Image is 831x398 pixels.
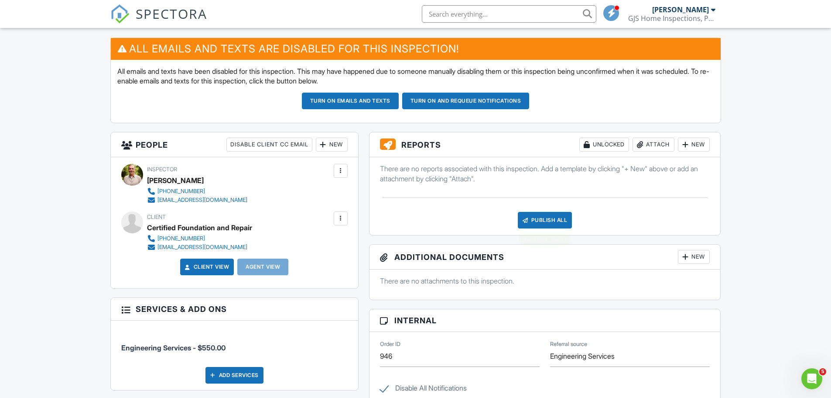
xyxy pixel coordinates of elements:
[652,5,709,14] div: [PERSON_NAME]
[147,196,247,204] a: [EMAIL_ADDRESS][DOMAIN_NAME]
[117,66,714,86] p: All emails and texts have been disabled for this inspection. This may have happened due to someon...
[147,174,204,187] div: [PERSON_NAME]
[147,214,166,220] span: Client
[819,368,826,375] span: 5
[422,5,596,23] input: Search everything...
[121,343,226,352] span: Engineering Services - $550.00
[302,93,399,109] button: Turn on emails and texts
[678,138,710,152] div: New
[147,234,247,243] a: [PHONE_NUMBER]
[633,138,674,152] div: Attach
[121,327,348,360] li: Service: Engineering Services
[369,309,721,332] h3: Internal
[157,235,205,242] div: [PHONE_NUMBER]
[111,132,358,157] h3: People
[579,138,629,152] div: Unlocked
[801,368,822,389] iframe: Intercom live chat
[147,166,177,173] span: Inspector
[147,187,247,196] a: [PHONE_NUMBER]
[226,138,312,152] div: Disable Client CC Email
[136,4,207,23] span: SPECTORA
[369,245,721,270] h3: Additional Documents
[518,212,572,228] div: Publish All
[380,340,400,348] label: Order ID
[380,164,710,183] p: There are no reports associated with this inspection. Add a template by clicking "+ New" above or...
[628,14,715,23] div: GJS Home Inspections, PLLC
[402,93,530,109] button: Turn on and Requeue Notifications
[147,221,252,234] div: Certified Foundation and Repair
[183,263,229,271] a: Client View
[147,243,247,252] a: [EMAIL_ADDRESS][DOMAIN_NAME]
[111,298,358,321] h3: Services & Add ons
[550,340,587,348] label: Referral source
[157,188,205,195] div: [PHONE_NUMBER]
[369,132,721,157] h3: Reports
[110,12,207,30] a: SPECTORA
[110,4,130,24] img: The Best Home Inspection Software - Spectora
[157,244,247,251] div: [EMAIL_ADDRESS][DOMAIN_NAME]
[111,38,721,59] h3: All emails and texts are disabled for this inspection!
[380,384,467,395] label: Disable All Notifications
[205,367,263,384] div: Add Services
[157,197,247,204] div: [EMAIL_ADDRESS][DOMAIN_NAME]
[380,276,710,286] p: There are no attachments to this inspection.
[316,138,348,152] div: New
[678,250,710,264] div: New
